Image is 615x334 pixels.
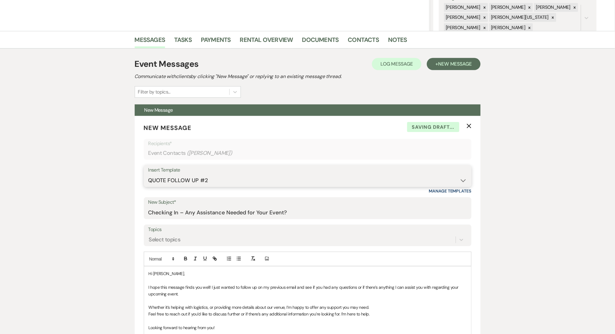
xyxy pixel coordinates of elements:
a: Contacts [348,35,379,48]
p: Whether it’s helping with logistics, or providing more details about our venue, I’m happy to offe... [149,304,467,311]
a: Rental Overview [240,35,293,48]
div: [PERSON_NAME] [444,3,482,12]
div: Insert Template [148,166,467,175]
span: Saving draft... [407,122,459,132]
a: Payments [201,35,231,48]
span: ( [PERSON_NAME] ) [187,149,232,157]
p: I hope this message finds you well! I just wanted to follow up on my previous email and see if yo... [149,284,467,298]
label: New Subject* [148,198,467,207]
p: Recipients* [148,140,467,148]
a: Messages [135,35,165,48]
div: [PERSON_NAME] [489,23,527,32]
span: New Message [144,124,192,132]
p: Hi [PERSON_NAME], [149,270,467,277]
p: Looking forward to hearing from you! [149,325,467,331]
button: +New Message [427,58,480,70]
div: [PERSON_NAME][US_STATE] [489,13,550,22]
div: [PERSON_NAME] [444,23,482,32]
div: Filter by topics... [138,88,171,96]
div: Event Contacts [148,147,467,159]
a: Manage Templates [429,188,471,194]
label: Topics [148,225,467,234]
button: Log Message [372,58,421,70]
h2: Communicate with clients by clicking "New Message" or replying to an existing message thread. [135,73,481,80]
a: Tasks [174,35,192,48]
span: New Message [144,107,173,113]
div: [PERSON_NAME] [489,3,527,12]
a: Documents [302,35,339,48]
span: New Message [438,61,472,67]
div: [PERSON_NAME] [534,3,572,12]
span: Log Message [380,61,413,67]
a: Notes [388,35,407,48]
div: [PERSON_NAME] [444,13,482,22]
div: Select topics [149,236,181,244]
p: Feel free to reach out if you’d like to discuss further or if there’s any additional information ... [149,311,467,318]
h1: Event Messages [135,58,199,70]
